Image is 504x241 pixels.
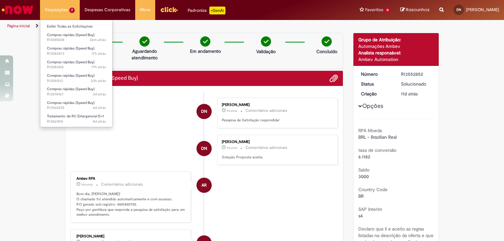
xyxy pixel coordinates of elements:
[358,206,382,212] b: SAP Interim
[201,141,207,156] span: DN
[76,191,186,217] p: Bom dia, [PERSON_NAME]! O chamado foi atendido automaticamente e com sucesso. P.O gerado sob regi...
[93,92,106,97] time: 29/09/2025 07:33:44
[322,36,332,47] img: check-circle-green.png
[92,51,106,56] time: 30/09/2025 18:04:27
[466,7,499,12] span: [PERSON_NAME]
[129,48,160,61] p: Aguardando atendimento
[40,113,113,125] a: Aberto R13561810 : Tratamento de RC Emergencial D+1
[406,7,430,13] span: Rascunhos
[197,141,212,156] div: Diego Chrystian Rodrigues Do Nascimento
[190,48,221,54] p: Em andamento
[101,182,143,187] small: Comentários adicionais
[47,46,94,51] span: Compras rápidas (Speed Buy)
[227,109,237,113] time: 22/09/2025 12:34:14
[40,99,113,111] a: Aberto R13566535 : Compras rápidas (Speed Buy)
[201,104,207,119] span: DN
[222,155,331,160] p: Solução Proposta aceita.
[358,173,369,179] span: 3000
[245,145,287,151] small: Comentários adicionais
[358,187,388,192] b: Country Code
[40,23,113,30] a: Exibir Todas as Solicitações
[365,7,383,13] span: Favoritos
[227,109,237,113] span: 9d atrás
[47,100,94,105] span: Compras rápidas (Speed Buy)
[40,72,113,84] a: Aberto R13581213 : Compras rápidas (Speed Buy)
[197,104,212,119] div: Diego Chrystian Rodrigues Do Nascimento
[47,87,94,91] span: Compras rápidas (Speed Buy)
[358,167,369,173] b: Saldo
[1,3,34,16] img: ServiceNow
[139,36,150,47] img: check-circle-green.png
[261,36,271,47] img: check-circle-green.png
[47,37,106,43] span: R13585038
[316,48,337,55] p: Concluído
[358,193,364,199] span: BR
[401,71,431,77] div: R13552852
[401,90,431,97] div: 20/09/2025 20:09:03
[76,177,186,181] div: Ambev RPA
[358,147,396,153] b: taxa de conversão
[93,105,106,110] span: 6d atrás
[92,65,106,70] time: 30/09/2025 17:52:19
[93,119,106,124] time: 24/09/2025 09:41:40
[45,7,68,13] span: Requisições
[245,108,287,113] small: Comentários adicionais
[358,128,382,133] b: RPA Moeda
[93,119,106,124] span: 8d atrás
[356,71,396,77] dt: Número
[40,45,113,57] a: Aberto R13583473 : Compras rápidas (Speed Buy)
[140,7,150,13] span: More
[222,140,331,144] div: [PERSON_NAME]
[456,8,461,12] span: DN
[358,36,434,43] div: Grupo de Atribuição:
[69,8,75,13] span: 7
[93,92,106,97] span: 3d atrás
[358,50,434,56] div: Analista responsável:
[90,37,106,42] span: 26m atrás
[400,7,430,13] a: Rascunhos
[227,146,237,150] span: 9d atrás
[256,48,276,55] p: Validação
[92,51,106,56] span: 17h atrás
[47,51,106,56] span: R13583473
[40,20,113,127] ul: Requisições
[40,59,113,71] a: Aberto R13583412 : Compras rápidas (Speed Buy)
[92,65,106,70] span: 17h atrás
[358,56,434,63] div: Ambev Automation
[356,90,396,97] dt: Criação
[81,183,93,187] span: 10d atrás
[222,118,331,123] p: Pesquisa de Satisfação respondida!
[47,92,106,97] span: R13574767
[197,178,212,193] div: Ambev RPA
[7,23,30,29] a: Página inicial
[160,5,178,14] img: click_logo_yellow_360x200.png
[5,20,331,32] ul: Trilhas de página
[85,7,130,13] span: Despesas Corporativas
[188,7,225,14] div: Padroniza
[329,74,338,83] button: Adicionar anexos
[47,78,106,84] span: R13581213
[47,65,106,70] span: R13583412
[209,7,225,14] p: +GenAi
[91,78,106,83] time: 30/09/2025 12:17:46
[93,105,106,110] time: 25/09/2025 13:05:56
[47,32,94,37] span: Compras rápidas (Speed Buy)
[401,91,418,97] time: 20/09/2025 15:09:03
[358,154,370,160] span: 6.1182
[401,91,418,97] span: 11d atrás
[358,213,363,219] span: s4
[47,114,104,119] span: Tratamento de RC Emergencial D+1
[200,36,210,47] img: check-circle-green.png
[81,183,93,187] time: 22/09/2025 09:26:43
[227,146,237,150] time: 22/09/2025 12:34:06
[385,8,390,13] span: 11
[76,234,186,238] div: [PERSON_NAME]
[356,81,396,87] dt: Status
[47,60,94,65] span: Compras rápidas (Speed Buy)
[40,31,113,44] a: Aberto R13585038 : Compras rápidas (Speed Buy)
[40,86,113,98] a: Aberto R13574767 : Compras rápidas (Speed Buy)
[358,134,397,140] span: BRL - Brazilian Real
[401,81,431,87] div: Solucionado
[91,78,106,83] span: 23h atrás
[47,105,106,110] span: R13566535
